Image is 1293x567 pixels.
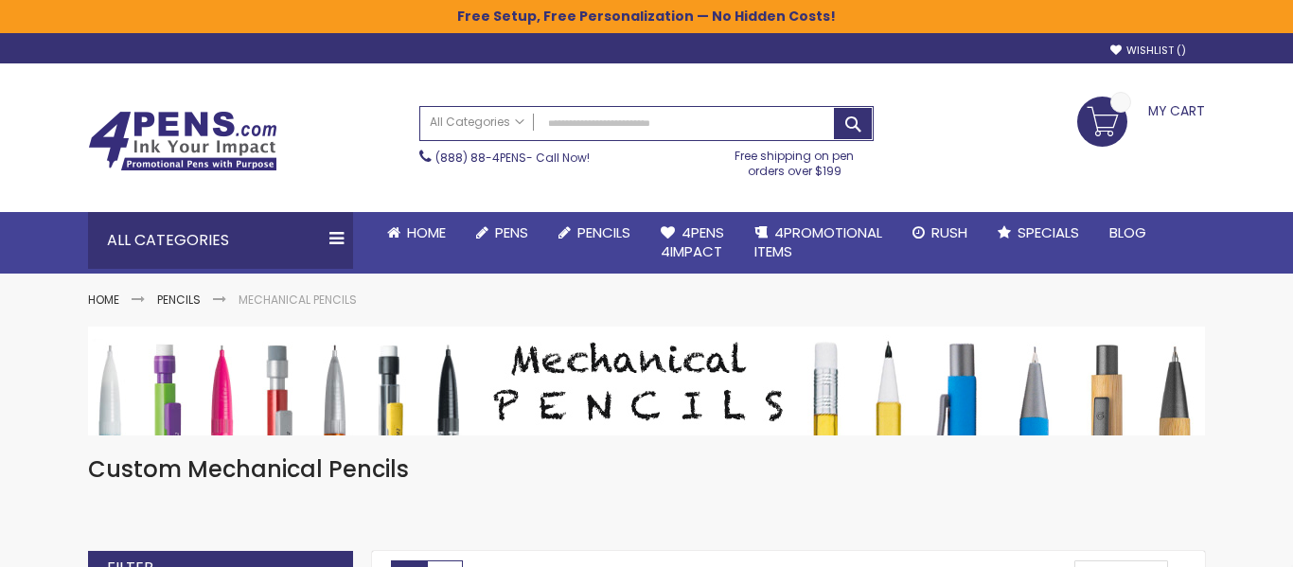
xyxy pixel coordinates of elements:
a: Specials [983,212,1094,254]
div: All Categories [88,212,353,269]
div: Free shipping on pen orders over $199 [716,141,875,179]
a: Home [372,212,461,254]
strong: Mechanical Pencils [239,292,357,308]
a: 4PROMOTIONALITEMS [739,212,897,274]
span: Pens [495,222,528,242]
a: Pencils [157,292,201,308]
a: Blog [1094,212,1161,254]
h1: Custom Mechanical Pencils [88,454,1205,485]
a: Pencils [543,212,646,254]
span: All Categories [430,115,524,130]
a: (888) 88-4PENS [435,150,526,166]
span: 4Pens 4impact [661,222,724,261]
img: Mechanical Pencils [88,327,1205,435]
span: Pencils [577,222,630,242]
a: 4Pens4impact [646,212,739,274]
a: Rush [897,212,983,254]
span: Rush [931,222,967,242]
a: Home [88,292,119,308]
img: 4Pens Custom Pens and Promotional Products [88,111,277,171]
a: Wishlist [1110,44,1186,58]
a: All Categories [420,107,534,138]
span: 4PROMOTIONAL ITEMS [754,222,882,261]
span: Home [407,222,446,242]
a: Pens [461,212,543,254]
span: Blog [1109,222,1146,242]
span: - Call Now! [435,150,590,166]
span: Specials [1018,222,1079,242]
